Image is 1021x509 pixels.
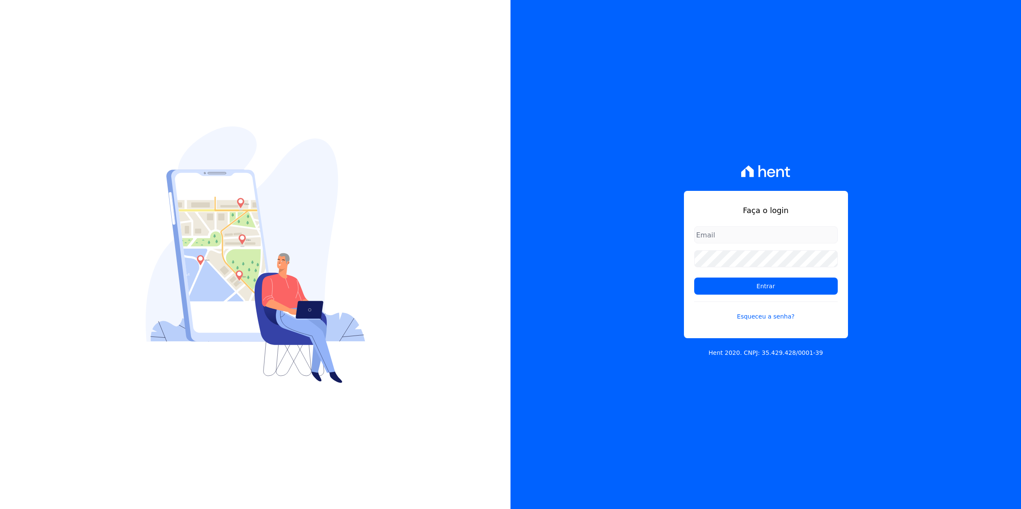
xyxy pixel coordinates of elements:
input: Email [694,226,838,243]
a: Esqueceu a senha? [694,301,838,321]
input: Entrar [694,278,838,295]
h1: Faça o login [694,205,838,216]
p: Hent 2020. CNPJ: 35.429.428/0001-39 [709,348,823,357]
img: Login [146,126,365,383]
